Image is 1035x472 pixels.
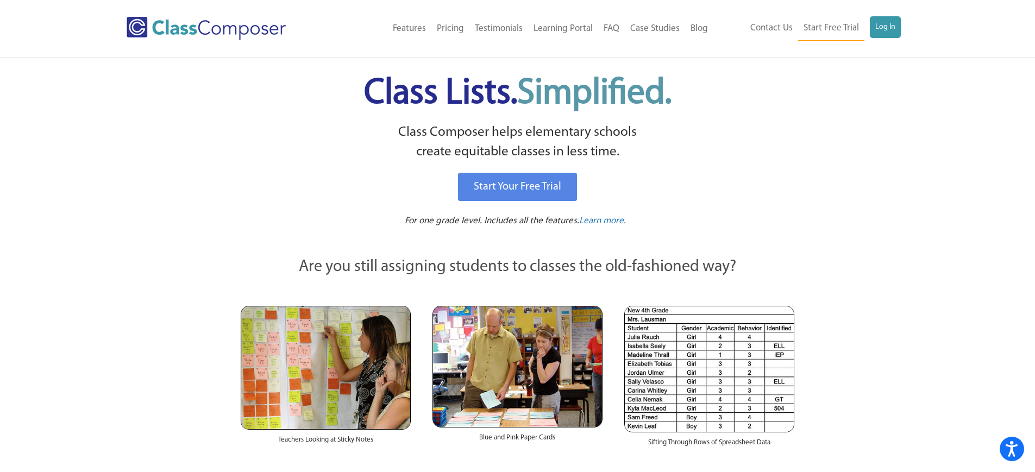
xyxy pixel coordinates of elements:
img: Spreadsheets [624,306,794,432]
a: Blog [685,17,713,41]
span: For one grade level. Includes all the features. [405,216,579,225]
img: Class Composer [127,17,286,40]
nav: Header Menu [713,16,901,41]
a: Learn more. [579,215,626,228]
span: Start Your Free Trial [474,181,561,192]
a: Start Your Free Trial [458,173,577,201]
span: Learn more. [579,216,626,225]
a: FAQ [598,17,625,41]
p: Class Composer helps elementary schools create equitable classes in less time. [239,123,796,162]
a: Features [387,17,431,41]
a: Testimonials [469,17,528,41]
span: Class Lists. [364,76,672,111]
span: Simplified. [517,76,672,111]
img: Teachers Looking at Sticky Notes [241,306,411,430]
a: Pricing [431,17,469,41]
div: Sifting Through Rows of Spreadsheet Data [624,432,794,458]
a: Log In [870,16,901,38]
img: Blue and Pink Paper Cards [432,306,603,427]
a: Case Studies [625,17,685,41]
div: Blue and Pink Paper Cards [432,427,603,454]
div: Teachers Looking at Sticky Notes [241,430,411,456]
p: Are you still assigning students to classes the old-fashioned way? [241,255,795,279]
a: Start Free Trial [798,16,864,41]
a: Learning Portal [528,17,598,41]
nav: Header Menu [330,17,713,41]
a: Contact Us [745,16,798,40]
